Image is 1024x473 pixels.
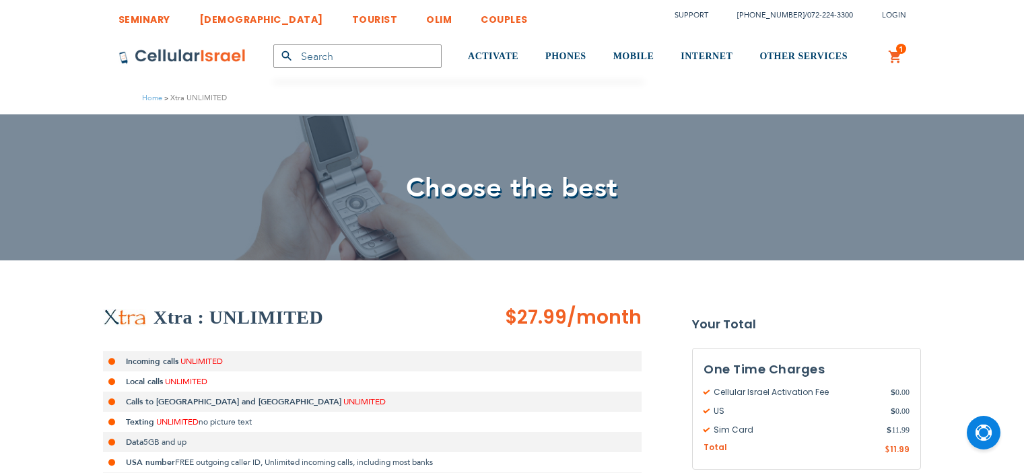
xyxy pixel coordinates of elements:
[343,396,386,407] span: UNLIMITED
[481,3,528,28] a: COUPLES
[887,424,910,436] span: 11.99
[126,376,163,387] strong: Local calls
[468,32,518,82] a: ACTIVATE
[118,3,170,28] a: SEMINARY
[887,424,891,436] span: $
[468,51,518,61] span: ACTIVATE
[899,44,903,54] span: 1
[759,51,848,61] span: OTHER SERVICES
[704,386,891,398] span: Cellular Israel Activation Fee
[704,441,727,454] span: Total
[199,416,252,427] span: no picture text
[613,32,654,82] a: MOBILE
[126,356,178,367] strong: Incoming calls
[103,309,147,326] img: Xtra UNLIMITED
[891,405,895,417] span: $
[406,170,618,207] span: Choose the best
[704,359,910,379] h3: One Time Charges
[505,304,567,330] span: $27.99
[613,51,654,61] span: MOBILE
[126,437,143,447] strong: Data
[426,3,452,28] a: OLIM
[737,10,805,20] a: [PHONE_NUMBER]
[704,424,887,436] span: Sim Card
[891,386,895,398] span: $
[142,93,162,103] a: Home
[103,432,642,452] li: 5GB and up
[199,3,323,28] a: [DEMOGRAPHIC_DATA]
[126,396,341,407] strong: Calls to [GEOGRAPHIC_DATA] and [GEOGRAPHIC_DATA]
[567,304,642,331] span: /month
[675,10,708,20] a: Support
[175,457,433,468] span: FREE outgoing caller ID, Unlimited incoming calls, including most banks
[807,10,853,20] a: 072-224-3300
[162,92,227,104] li: Xtra UNLIMITED
[692,314,921,334] strong: Your Total
[545,51,586,61] span: PHONES
[180,356,223,367] span: UNLIMITED
[352,3,398,28] a: TOURIST
[888,49,903,65] a: 1
[273,44,442,68] input: Search
[724,5,853,25] li: /
[890,443,910,455] span: 11.99
[885,444,890,456] span: $
[118,48,246,65] img: Cellular Israel Logo
[153,304,323,331] h2: Xtra : UNLIMITED
[891,386,910,398] span: 0.00
[126,457,175,468] strong: USA number
[681,51,732,61] span: INTERNET
[891,405,910,417] span: 0.00
[545,32,586,82] a: PHONES
[882,10,906,20] span: Login
[126,416,154,427] strong: Texting
[704,405,891,417] span: US
[759,32,848,82] a: OTHER SERVICES
[156,416,199,427] span: UNLIMITED
[681,32,732,82] a: INTERNET
[165,376,207,387] span: UNLIMITED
